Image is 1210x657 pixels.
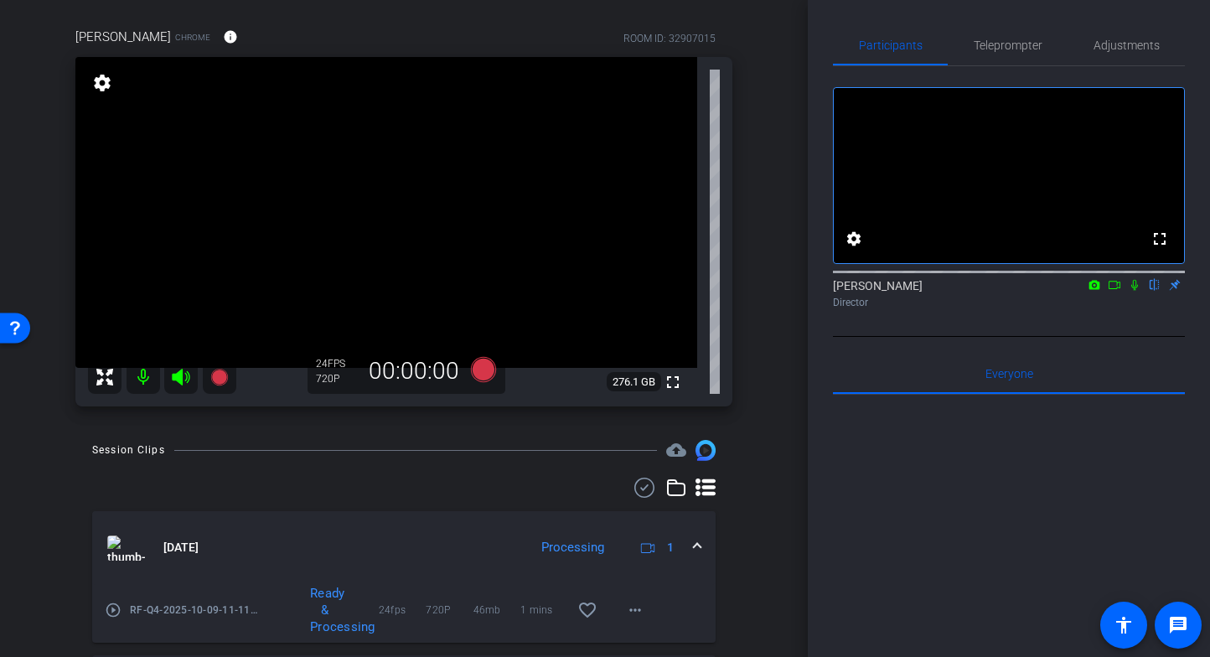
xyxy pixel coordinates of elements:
[974,39,1042,51] span: Teleprompter
[607,372,661,392] span: 276.1 GB
[1094,39,1160,51] span: Adjustments
[1168,615,1188,635] mat-icon: message
[695,440,716,460] img: Session clips
[426,602,473,618] span: 720P
[473,602,520,618] span: 46mb
[533,538,613,557] div: Processing
[163,539,199,556] span: [DATE]
[625,600,645,620] mat-icon: more_horiz
[577,600,597,620] mat-icon: favorite_border
[130,602,261,618] span: RF-Q4-2025-10-09-11-11-29-397-0
[666,440,686,460] mat-icon: cloud_upload
[623,31,716,46] div: ROOM ID: 32907015
[175,31,210,44] span: Chrome
[1145,277,1165,292] mat-icon: flip
[1150,229,1170,249] mat-icon: fullscreen
[105,602,122,618] mat-icon: play_circle_outline
[379,602,426,618] span: 24fps
[75,28,171,46] span: [PERSON_NAME]
[90,73,114,93] mat-icon: settings
[316,372,358,385] div: 720P
[302,585,337,635] div: Ready & Processing
[666,440,686,460] span: Destinations for your clips
[316,357,358,370] div: 24
[663,372,683,392] mat-icon: fullscreen
[844,229,864,249] mat-icon: settings
[358,357,470,385] div: 00:00:00
[223,29,238,44] mat-icon: info
[985,368,1033,380] span: Everyone
[833,277,1185,310] div: [PERSON_NAME]
[107,535,145,561] img: thumb-nail
[667,539,674,556] span: 1
[1114,615,1134,635] mat-icon: accessibility
[92,511,716,585] mat-expansion-panel-header: thumb-nail[DATE]Processing1
[92,442,165,458] div: Session Clips
[520,602,567,618] span: 1 mins
[92,585,716,643] div: thumb-nail[DATE]Processing1
[859,39,923,51] span: Participants
[833,295,1185,310] div: Director
[328,358,345,370] span: FPS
